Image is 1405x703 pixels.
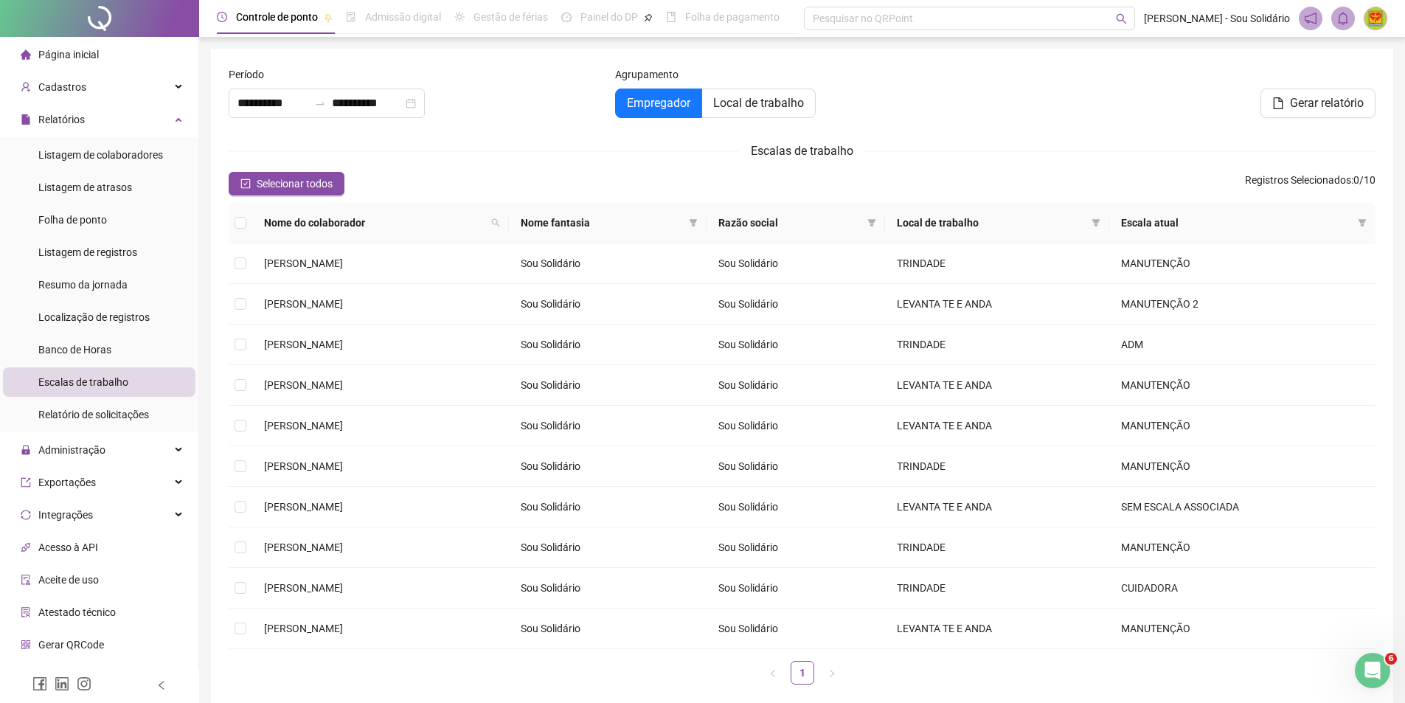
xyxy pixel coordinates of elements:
td: Sou Solidário [509,243,706,284]
a: 1 [791,662,813,684]
span: file [1272,97,1284,109]
span: Admissão digital [365,11,441,23]
td: TRINDADE [885,568,1109,609]
span: Localização de registros [38,311,150,323]
td: Sou Solidário [509,487,706,527]
td: Sou Solidário [509,284,706,325]
span: [PERSON_NAME] [264,379,343,391]
td: MANUTENÇÃO [1109,406,1375,446]
span: Cadastros [38,81,86,93]
span: 6 [1385,653,1397,665]
span: linkedin [55,676,69,691]
span: Escalas de trabalho [38,376,128,388]
td: Sou Solidário [707,527,886,568]
span: Exportações [38,477,96,488]
span: notification [1304,12,1317,25]
span: filter [686,212,701,234]
span: Gestão de férias [473,11,548,23]
span: [PERSON_NAME] - Sou Solidário [1144,10,1290,27]
span: Resumo da jornada [38,279,128,291]
span: search [491,218,500,227]
td: Sou Solidário [509,365,706,406]
td: Sou Solidário [509,568,706,609]
span: [PERSON_NAME] [264,582,343,594]
td: Sou Solidário [509,527,706,568]
td: Sou Solidário [509,446,706,487]
iframe: Intercom live chat [1355,653,1390,688]
td: LEVANTA TE E ANDA [885,406,1109,446]
td: Sou Solidário [707,568,886,609]
td: MANUTENÇÃO [1109,609,1375,649]
td: TRINDADE [885,527,1109,568]
button: Selecionar todos [229,172,344,195]
span: Acesso à API [38,541,98,553]
span: [PERSON_NAME] [264,257,343,269]
span: export [21,477,31,488]
li: Próxima página [820,661,844,685]
td: LEVANTA TE E ANDA [885,365,1109,406]
td: Sou Solidário [707,609,886,649]
span: : 0 / 10 [1245,172,1375,195]
span: book [666,12,676,22]
span: Razão social [718,215,862,231]
td: TRINDADE [885,446,1109,487]
span: filter [1089,212,1103,234]
td: Sou Solidário [707,284,886,325]
span: Nome fantasia [521,215,682,231]
td: Sou Solidário [509,325,706,365]
li: 1 [791,661,814,685]
span: Administração [38,444,105,456]
span: audit [21,575,31,585]
img: 72282 [1364,7,1387,30]
span: search [1116,13,1127,24]
span: [PERSON_NAME] [264,501,343,513]
span: [PERSON_NAME] [264,420,343,432]
span: Escala atual [1121,215,1352,231]
span: Painel do DP [580,11,638,23]
span: Agrupamento [615,66,679,83]
span: Integrações [38,509,93,521]
span: Aceite de uso [38,574,99,586]
span: sync [21,510,31,520]
span: Listagem de atrasos [38,181,132,193]
td: TRINDADE [885,325,1109,365]
td: CUIDADORA [1109,568,1375,609]
span: Empregador [627,96,690,110]
span: bell [1336,12,1350,25]
span: pushpin [324,13,333,22]
span: file-done [346,12,356,22]
span: user-add [21,82,31,92]
span: Listagem de colaboradores [38,149,163,161]
td: Sou Solidário [707,365,886,406]
span: solution [21,607,31,617]
span: Escalas de trabalho [751,144,853,158]
td: Sou Solidário [509,609,706,649]
span: qrcode [21,640,31,650]
span: filter [864,212,879,234]
span: Atestado técnico [38,606,116,618]
td: LEVANTA TE E ANDA [885,609,1109,649]
span: check-square [240,179,251,189]
span: dashboard [561,12,572,22]
span: swap-right [314,97,326,109]
span: Período [229,66,264,83]
span: filter [1092,218,1100,227]
td: Sou Solidário [707,243,886,284]
span: Relatório de solicitações [38,409,149,420]
span: left [156,680,167,690]
li: Página anterior [761,661,785,685]
td: MANUTENÇÃO [1109,527,1375,568]
span: Página inicial [38,49,99,60]
td: SEM ESCALA ASSOCIADA [1109,487,1375,527]
span: Nome do colaborador [264,215,485,231]
td: Sou Solidário [707,487,886,527]
span: lock [21,445,31,455]
span: left [769,669,777,678]
button: left [761,661,785,685]
span: instagram [77,676,91,691]
td: Sou Solidário [707,325,886,365]
td: LEVANTA TE E ANDA [885,487,1109,527]
span: api [21,542,31,553]
td: LEVANTA TE E ANDA [885,284,1109,325]
span: Local de trabalho [713,96,804,110]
